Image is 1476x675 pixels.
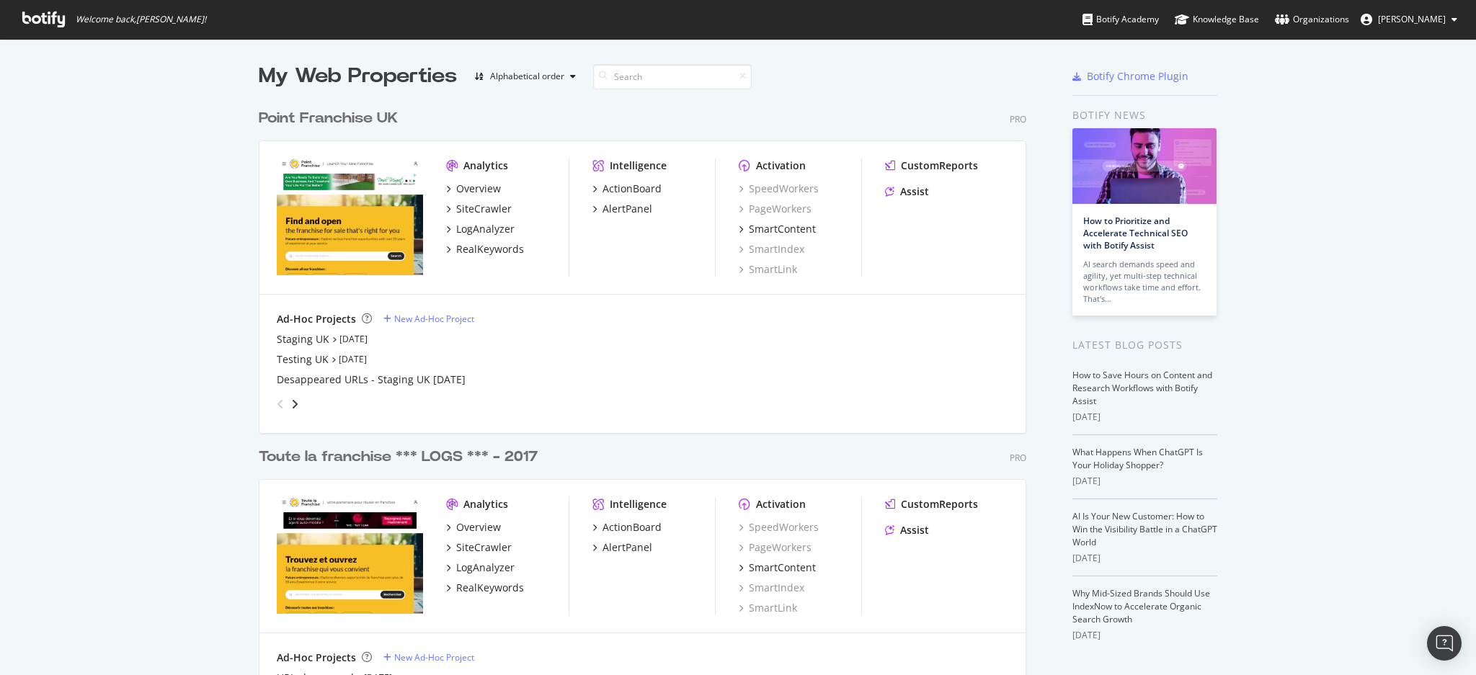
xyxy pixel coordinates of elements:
[339,353,367,365] a: [DATE]
[1349,8,1469,31] button: [PERSON_NAME]
[739,601,797,615] a: SmartLink
[1378,13,1446,25] span: Gwendoline Barreau
[446,182,501,196] a: Overview
[885,184,929,199] a: Assist
[739,182,819,196] a: SpeedWorkers
[1087,69,1188,84] div: Botify Chrome Plugin
[259,447,543,468] a: Toute la franchise *** LOGS *** - 2017
[739,520,819,535] a: SpeedWorkers
[592,540,652,555] a: AlertPanel
[1010,113,1026,125] div: Pro
[463,497,508,511] div: Analytics
[456,560,515,575] div: LogAnalyzer
[446,222,515,236] a: LogAnalyzer
[749,222,816,236] div: SmartContent
[900,184,929,199] div: Assist
[739,540,812,555] a: PageWorkers
[739,222,816,236] a: SmartContent
[446,540,512,555] a: SiteCrawler
[1072,411,1217,424] div: [DATE]
[1072,552,1217,565] div: [DATE]
[885,497,978,511] a: CustomReports
[1083,215,1188,251] a: How to Prioritize and Accelerate Technical SEO with Botify Assist
[1072,69,1188,84] a: Botify Chrome Plugin
[1082,12,1159,27] div: Botify Academy
[259,62,457,91] div: My Web Properties
[290,397,300,411] div: angle-right
[900,523,929,537] div: Assist
[1072,128,1217,204] img: How to Prioritize and Accelerate Technical SEO with Botify Assist
[394,651,474,663] div: New Ad-Hoc Project
[593,64,752,89] input: Search
[446,560,515,575] a: LogAnalyzer
[1072,629,1217,642] div: [DATE]
[1072,107,1217,123] div: Botify news
[739,262,797,277] a: SmartLink
[456,540,512,555] div: SiteCrawler
[76,14,206,25] span: Welcome back, [PERSON_NAME] !
[1275,12,1349,27] div: Organizations
[259,108,404,129] a: Point Franchise UK
[603,182,662,196] div: ActionBoard
[610,497,667,511] div: Intelligence
[456,182,501,196] div: Overview
[1072,369,1212,407] a: How to Save Hours on Content and Research Workflows with Botify Assist
[446,520,501,535] a: Overview
[739,560,816,575] a: SmartContent
[901,158,978,173] div: CustomReports
[756,158,806,173] div: Activation
[592,182,662,196] a: ActionBoard
[277,332,329,347] a: Staging UK
[603,540,652,555] div: AlertPanel
[446,581,524,595] a: RealKeywords
[739,202,812,216] a: PageWorkers
[1083,259,1206,305] div: AI search demands speed and agility, yet multi-step technical workflows take time and effort. Tha...
[277,352,329,367] a: Testing UK
[259,108,398,129] div: Point Franchise UK
[277,158,423,275] img: pointfranchise.co.uk
[1072,587,1210,625] a: Why Mid-Sized Brands Should Use IndexNow to Accelerate Organic Search Growth
[1072,475,1217,488] div: [DATE]
[446,202,512,216] a: SiteCrawler
[1072,510,1217,548] a: AI Is Your New Customer: How to Win the Visibility Battle in a ChatGPT World
[1072,337,1217,353] div: Latest Blog Posts
[394,313,474,325] div: New Ad-Hoc Project
[603,202,652,216] div: AlertPanel
[468,65,582,88] button: Alphabetical order
[277,372,466,387] a: Desappeared URLs - Staging UK [DATE]
[490,72,564,81] div: Alphabetical order
[1427,626,1462,661] div: Open Intercom Messenger
[339,333,368,345] a: [DATE]
[592,520,662,535] a: ActionBoard
[1010,452,1026,464] div: Pro
[456,202,512,216] div: SiteCrawler
[277,651,356,665] div: Ad-Hoc Projects
[383,313,474,325] a: New Ad-Hoc Project
[271,393,290,416] div: angle-left
[739,242,804,256] a: SmartIndex
[277,497,423,614] img: toute-la-franchise.com
[610,158,667,173] div: Intelligence
[1072,446,1203,471] a: What Happens When ChatGPT Is Your Holiday Shopper?
[277,312,356,326] div: Ad-Hoc Projects
[463,158,508,173] div: Analytics
[603,520,662,535] div: ActionBoard
[446,242,524,256] a: RealKeywords
[885,158,978,173] a: CustomReports
[885,523,929,537] a: Assist
[749,560,816,575] div: SmartContent
[259,447,538,468] div: Toute la franchise *** LOGS *** - 2017
[456,222,515,236] div: LogAnalyzer
[383,651,474,663] a: New Ad-Hoc Project
[456,520,501,535] div: Overview
[739,581,804,595] div: SmartIndex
